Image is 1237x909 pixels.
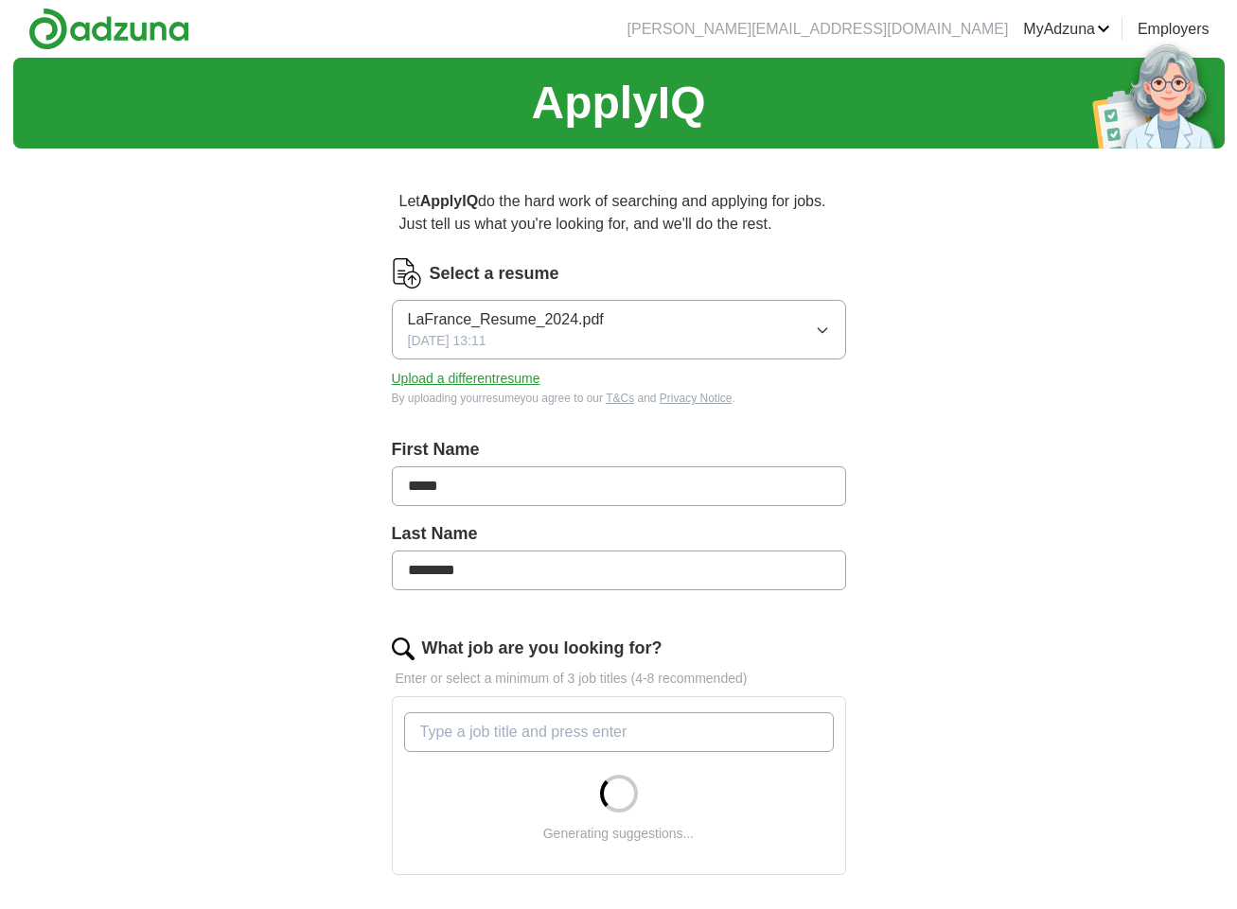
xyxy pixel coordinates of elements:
[420,193,478,209] strong: ApplyIQ
[531,69,705,137] h1: ApplyIQ
[430,261,559,287] label: Select a resume
[660,392,733,405] a: Privacy Notice
[543,824,695,844] div: Generating suggestions...
[28,8,189,50] img: Adzuna logo
[392,183,846,243] p: Let do the hard work of searching and applying for jobs. Just tell us what you're looking for, an...
[392,300,846,359] button: LaFrance_Resume_2024.pdf[DATE] 13:11
[606,392,634,405] a: T&Cs
[392,638,415,660] img: search.png
[392,390,846,407] div: By uploading your resume you agree to our and .
[392,437,846,463] label: First Name
[408,308,604,331] span: LaFrance_Resume_2024.pdf
[1023,18,1110,41] a: MyAdzuna
[1138,18,1210,41] a: Employers
[408,331,486,351] span: [DATE] 13:11
[404,712,834,752] input: Type a job title and press enter
[627,18,1009,41] li: [PERSON_NAME][EMAIL_ADDRESS][DOMAIN_NAME]
[392,521,846,547] label: Last Name
[392,669,846,689] p: Enter or select a minimum of 3 job titles (4-8 recommended)
[392,258,422,288] img: CV Icon
[392,369,540,389] button: Upload a differentresume
[422,636,663,661] label: What job are you looking for?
